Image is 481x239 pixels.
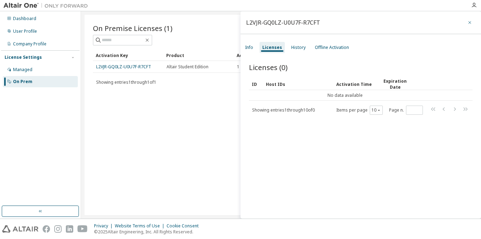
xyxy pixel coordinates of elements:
[96,50,161,61] div: Activation Key
[4,2,92,9] img: Altair One
[389,106,423,115] span: Page n.
[66,225,73,233] img: linkedin.svg
[54,225,62,233] img: instagram.svg
[94,223,115,229] div: Privacy
[94,229,203,235] p: © 2025 Altair Engineering, Inc. All Rights Reserved.
[13,29,37,34] div: User Profile
[246,20,320,25] div: L2VJR-GQ0LZ-U0U7F-R7CFT
[245,45,253,50] div: Info
[252,107,315,113] span: Showing entries 1 through 10 of 0
[336,106,383,115] span: Items per page
[315,45,349,50] div: Offline Activation
[77,225,88,233] img: youtube.svg
[167,64,208,70] span: Altair Student Edition
[2,225,38,233] img: altair_logo.svg
[237,64,239,70] span: 1
[266,78,331,90] div: Host IDs
[93,23,173,33] span: On Premise Licenses (1)
[167,223,203,229] div: Cookie Consent
[13,79,32,84] div: On Prem
[252,78,260,90] div: ID
[237,50,301,61] div: Activation Allowed
[166,50,231,61] div: Product
[249,62,288,72] span: Licenses (0)
[249,90,441,101] td: No data available
[96,64,151,70] a: L2VJR-GQ0LZ-U0U7F-R7CFT
[262,45,282,50] div: Licenses
[43,225,50,233] img: facebook.svg
[96,79,156,85] span: Showing entries 1 through 1 of 1
[5,55,42,60] div: License Settings
[336,78,375,90] div: Activation Time
[13,16,36,21] div: Dashboard
[13,41,46,47] div: Company Profile
[115,223,167,229] div: Website Terms of Use
[13,67,32,73] div: Managed
[371,107,381,113] button: 10
[380,78,410,90] div: Expiration Date
[291,45,306,50] div: History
